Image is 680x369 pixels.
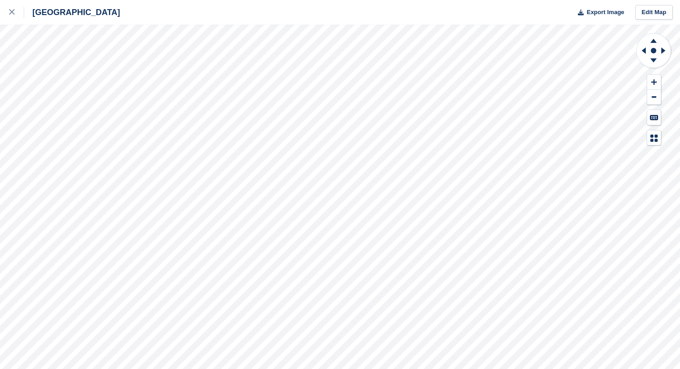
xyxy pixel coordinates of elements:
div: [GEOGRAPHIC_DATA] [24,7,120,18]
button: Map Legend [647,130,661,146]
button: Keyboard Shortcuts [647,110,661,125]
a: Edit Map [635,5,673,20]
span: Export Image [587,8,624,17]
button: Zoom Out [647,90,661,105]
button: Export Image [572,5,624,20]
button: Zoom In [647,75,661,90]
